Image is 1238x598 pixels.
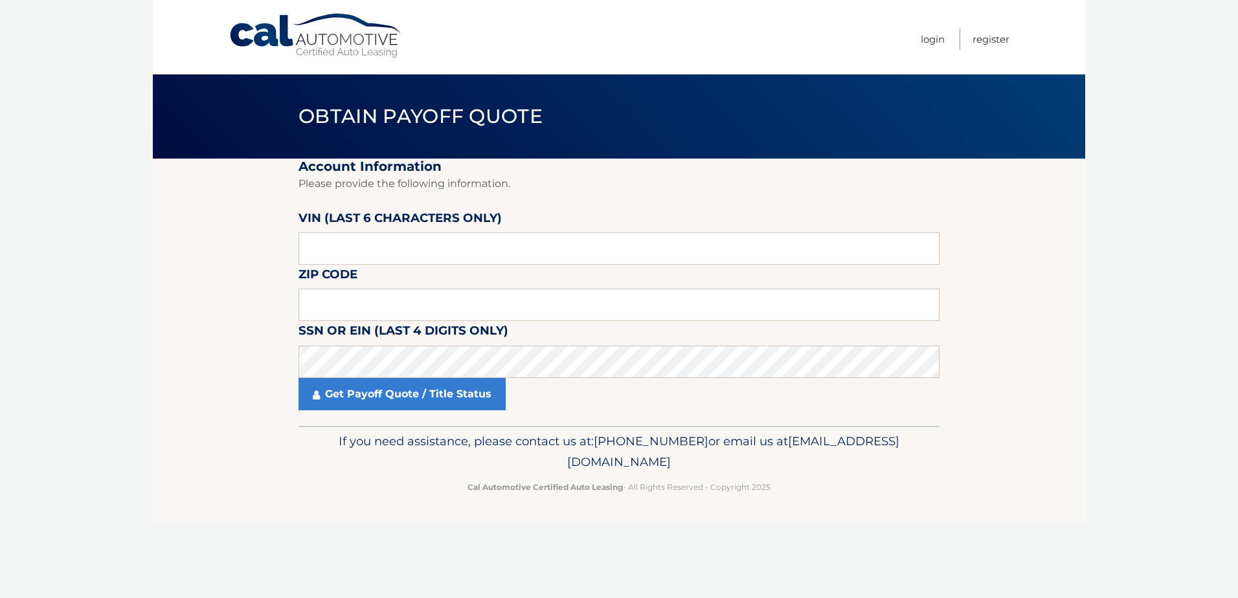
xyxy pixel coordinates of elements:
label: Zip Code [298,265,357,289]
a: Cal Automotive [229,13,403,59]
strong: Cal Automotive Certified Auto Leasing [467,482,623,492]
span: [PHONE_NUMBER] [594,434,708,448]
span: Obtain Payoff Quote [298,104,543,128]
a: Register [973,28,1009,50]
h2: Account Information [298,159,940,175]
label: VIN (last 6 characters only) [298,208,502,232]
a: Login [921,28,945,50]
a: Get Payoff Quote / Title Status [298,378,506,410]
p: Please provide the following information. [298,175,940,193]
label: SSN or EIN (last 4 digits only) [298,321,508,345]
p: If you need assistance, please contact us at: or email us at [307,431,931,472]
p: - All Rights Reserved - Copyright 2025 [307,480,931,494]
